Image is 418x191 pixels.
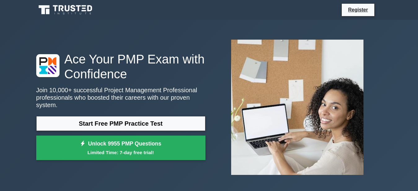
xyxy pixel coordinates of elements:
[344,6,372,14] a: Register
[36,116,205,131] a: Start Free PMP Practice Test
[44,149,198,156] small: Limited Time: 7-day free trial!
[36,136,205,160] a: Unlock 9955 PMP QuestionsLimited Time: 7-day free trial!
[36,52,205,81] h1: Ace Your PMP Exam with Confidence
[36,86,205,109] p: Join 10,000+ successful Project Management Professional professionals who boosted their careers w...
